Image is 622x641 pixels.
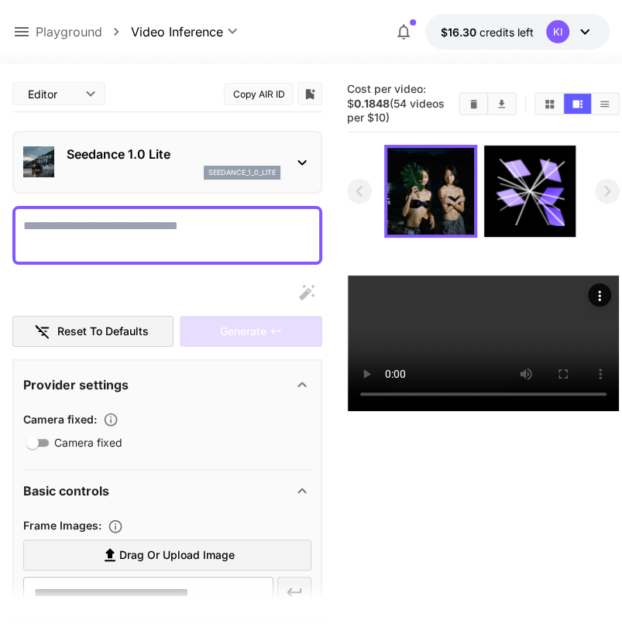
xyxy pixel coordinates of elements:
span: Drag or upload image [119,546,235,565]
button: Show videos in video view [564,94,591,114]
span: Cost per video: $ (54 videos per $10) [347,82,445,124]
div: Basic controls [23,472,311,509]
button: Download All [488,94,515,114]
div: Actions [588,283,611,307]
p: Basic controls [23,482,109,500]
div: Show videos in grid viewShow videos in video viewShow videos in list view [534,92,620,115]
span: Camera fixed : [23,413,97,426]
button: Add to library [303,84,317,103]
b: 0.1848 [354,97,390,110]
div: KI [546,20,569,43]
div: Clear videosDownload All [459,92,517,115]
span: $16.30 [441,26,479,39]
button: Upload frame images. [101,519,129,534]
span: Editor [28,86,76,102]
button: Copy AIR ID [224,83,294,105]
p: Seedance 1.0 Lite [67,145,280,163]
nav: breadcrumb [36,22,130,41]
iframe: Chat Widget [545,567,622,641]
span: Camera fixed [54,434,122,451]
p: Provider settings [23,375,129,394]
label: Drag or upload image [23,540,311,571]
button: $16.30484KI [425,14,610,50]
div: Seedance 1.0 Liteseedance_1_0_lite [23,139,311,186]
div: $16.30484 [441,24,534,40]
button: Reset to defaults [12,316,174,348]
button: Clear videos [460,94,487,114]
span: credits left [479,26,534,39]
a: Playground [36,22,102,41]
span: Frame Images : [23,519,101,532]
button: Show videos in grid view [536,94,563,114]
p: seedance_1_0_lite [208,167,276,178]
div: Provider settings [23,366,311,403]
span: Video Inference [130,22,222,41]
div: チャットウィジェット [545,567,622,641]
img: bDb0JwAAAAZJREFUAwBJuc1wtKBheQAAAABJRU5ErkJggg== [387,148,474,235]
button: Show videos in list view [591,94,618,114]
